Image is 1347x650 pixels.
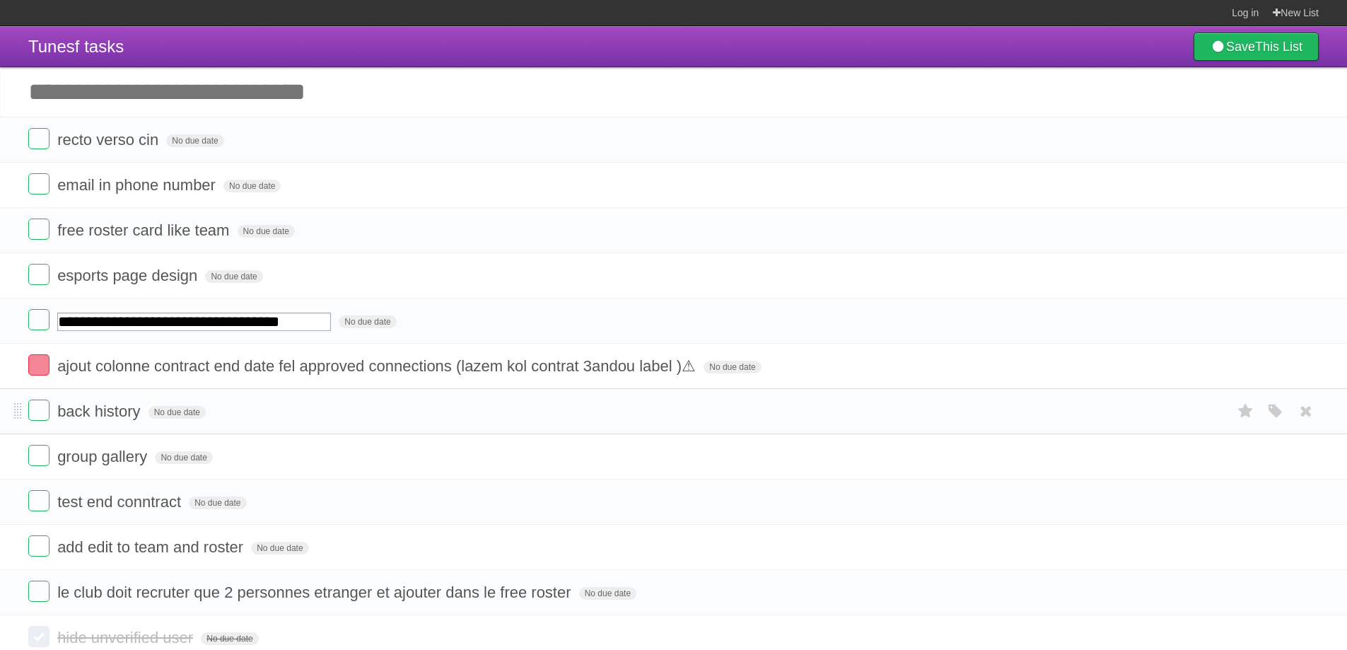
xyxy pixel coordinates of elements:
[28,173,49,195] label: Done
[155,451,212,464] span: No due date
[1194,33,1319,61] a: SaveThis List
[579,587,636,600] span: No due date
[1232,400,1259,423] label: Star task
[57,448,151,465] span: group gallery
[57,131,162,149] span: recto verso cin
[28,400,49,421] label: Done
[28,219,49,240] label: Done
[57,221,233,239] span: free roster card like team
[339,315,396,328] span: No due date
[223,180,281,192] span: No due date
[28,264,49,285] label: Done
[57,629,197,646] span: hide unverified user
[28,445,49,466] label: Done
[201,632,258,645] span: No due date
[57,357,699,375] span: ajout colonne contract end date fel approved connections (lazem kol contrat 3andou label )⚠
[57,267,201,284] span: esports page design
[205,270,262,283] span: No due date
[28,354,49,376] label: Done
[704,361,761,373] span: No due date
[28,581,49,602] label: Done
[238,225,295,238] span: No due date
[28,535,49,557] label: Done
[28,490,49,511] label: Done
[57,493,185,511] span: test end conntract
[166,134,223,147] span: No due date
[57,538,247,556] span: add edit to team and roster
[251,542,308,555] span: No due date
[57,584,574,601] span: le club doit recruter que 2 personnes etranger et ajouter dans le free roster
[28,128,49,149] label: Done
[148,406,206,419] span: No due date
[28,309,49,330] label: Done
[189,497,246,509] span: No due date
[1255,40,1302,54] b: This List
[57,176,219,194] span: email in phone number
[57,402,144,420] span: back history
[28,37,124,56] span: Tunesf tasks
[28,626,49,647] label: Done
